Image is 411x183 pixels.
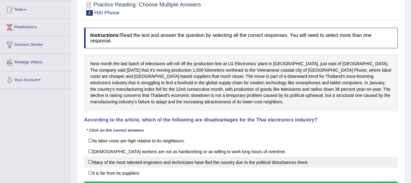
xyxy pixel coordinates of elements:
a: Success Stories [0,36,71,52]
label: Many of the most talented engineers and technicians have fled the country due to the political di... [84,157,398,168]
a: Strategy Videos [0,54,71,69]
a: Your Account [0,71,71,87]
h4: Read the text and answer the question by selecting all the correct responses. You will need to se... [84,28,398,48]
h4: According to the article, which of the following are disadvantages for the Thai electronics indus... [84,117,398,123]
label: Its labor costs are high relative to its neighbours. [84,135,398,146]
a: Predictions [0,19,71,34]
small: HAI Phone [94,10,120,16]
div: * Click on the correct answers [84,127,146,133]
div: Next month the last batch of televisions will roll off the production line at LG Electronics' pla... [84,54,398,111]
label: [DEMOGRAPHIC_DATA] workers are not as hardworking or as willing to work long hours of overtime. [84,146,398,157]
h2: Practice Reading: Choose Multiple Answers [84,0,201,16]
a: Tests [0,1,71,17]
span: 2 [86,10,93,16]
label: It is far from its suppliers. [84,167,398,178]
b: Instructions: [90,33,120,38]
